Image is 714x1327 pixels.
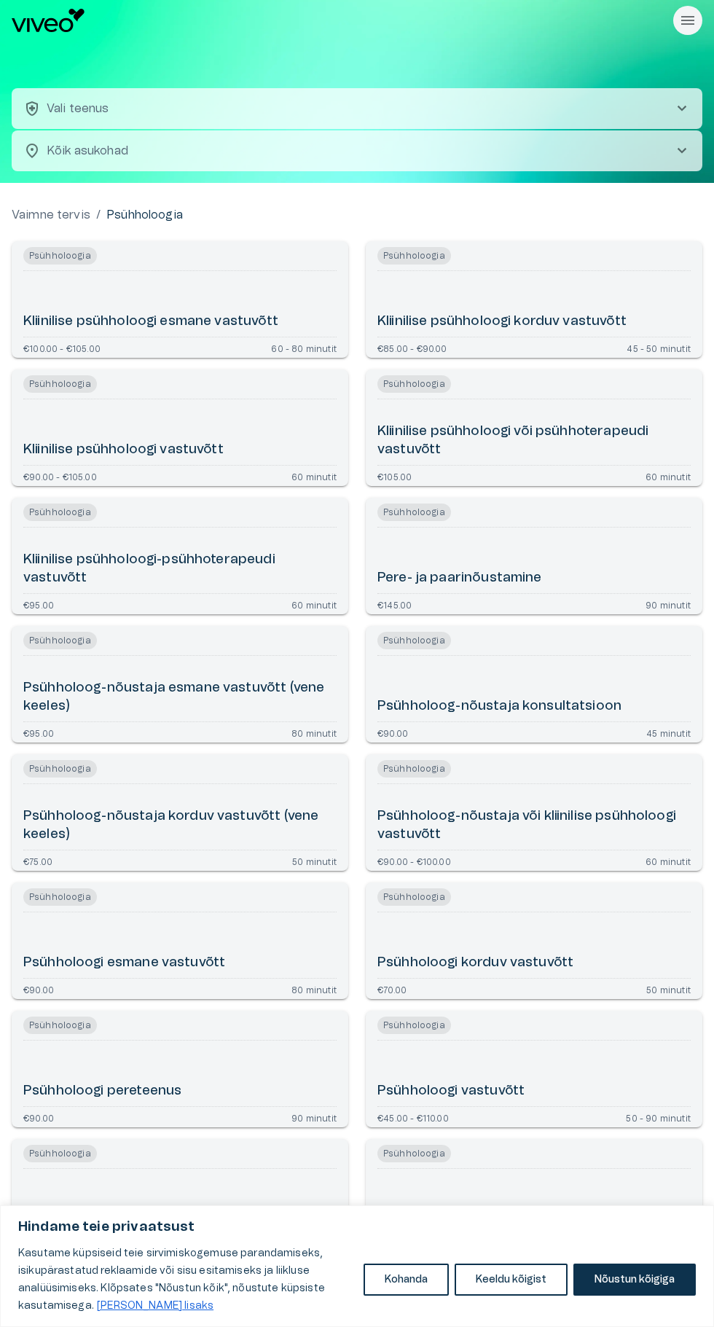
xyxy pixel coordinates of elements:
a: Open service booking details [366,882,702,999]
img: Viveo logo [12,9,85,32]
p: 50 minutit [646,985,691,993]
a: Navigate to homepage [12,9,667,32]
span: Psühholoogia [23,375,97,393]
h6: Psühholoogi vastuvõtt [377,1082,525,1100]
p: €90.00 [23,1113,54,1122]
button: health_and_safetyVali teenuschevron_right [12,88,702,129]
h6: Kliinilise psühholoogi-psühhoterapeudi vastuvõtt [23,551,337,587]
h6: Kliinilise psühholoogi esmane vastuvõtt [23,313,278,331]
p: 50 minutit [292,856,337,865]
span: chevron_right [673,142,691,160]
p: Vali teenus [47,100,109,117]
h6: Psühholoog-nõustaja või kliinilise psühholoogi vastuvõtt [377,807,691,844]
p: €90.00 - €105.00 [23,471,97,480]
span: Psühholoogia [23,632,97,649]
p: €95.00 [23,600,54,608]
a: Open service booking details [366,369,702,486]
p: 60 minutit [646,471,691,480]
span: Psühholoogia [377,1017,451,1034]
span: Psühholoogia [377,504,451,521]
button: Nõustun kõigiga [573,1264,696,1296]
p: 60 minutit [646,856,691,865]
span: Psühholoogia [377,247,451,265]
p: 60 minutit [291,471,337,480]
p: 60 minutit [291,600,337,608]
p: €85.00 - €90.00 [377,343,447,352]
p: 50 - 90 minutit [626,1113,691,1122]
a: Open service booking details [366,498,702,614]
h6: Psühholoogi pereteenus [23,1082,181,1100]
h6: Kliinilise psühholoogi või psühhoterapeudi vastuvõtt [377,423,691,459]
p: €75.00 [23,856,52,865]
a: Open service booking details [12,498,348,614]
p: 60 - 80 minutit [271,343,337,352]
span: Psühholoogia [23,1017,97,1034]
a: Vaimne tervis [12,206,90,224]
p: €100.00 - €105.00 [23,343,101,352]
p: 80 minutit [291,985,337,993]
p: €90.00 - €100.00 [377,856,451,865]
p: Kõik asukohad [47,142,650,160]
p: 45 minutit [646,728,691,737]
button: Kohanda [364,1264,449,1296]
a: Open service booking details [12,754,348,871]
h6: Psühholoogi esmane vastuvõtt [23,954,225,972]
p: 90 minutit [646,600,691,608]
a: Open service booking details [12,626,348,743]
button: Rippmenüü nähtavus [673,6,702,35]
p: Hindame teie privaatsust [18,1218,696,1236]
span: Psühholoogia [23,247,97,265]
p: Kasutame küpsiseid teie sirvimiskogemuse parandamiseks, isikupärastatud reklaamide või sisu esita... [18,1245,353,1315]
p: €45.00 - €110.00 [377,1113,449,1122]
h6: Psühholoog-nõustaja korduv vastuvõtt (vene keeles) [23,807,337,844]
a: Open service booking details [366,626,702,743]
span: Psühholoogia [23,888,97,906]
h6: Pere- ja paarinõustamine [377,569,542,587]
h6: Psühholoogi korduv vastuvõtt [377,954,573,972]
p: 45 - 50 minutit [627,343,691,352]
span: Psühholoogia [377,375,451,393]
p: 80 minutit [291,728,337,737]
h6: Kliinilise psühholoogi korduv vastuvõtt [377,313,627,331]
a: Open service booking details [366,754,702,871]
h6: Psühholoog-nõustaja esmane vastuvõtt (vene keeles) [23,679,337,716]
a: Open service booking details [12,1011,348,1127]
a: Open service booking details [366,1139,702,1256]
span: Psühholoogia [23,760,97,778]
a: Open service booking details [12,369,348,486]
p: €145.00 [377,600,412,608]
p: €90.00 [23,985,54,993]
span: Psühholoogia [377,888,451,906]
h6: Psühholoog-nõustaja konsultatsioon [377,697,621,716]
a: Open service booking details [12,882,348,999]
p: 90 minutit [291,1113,337,1122]
span: health_and_safety [23,100,41,117]
p: €70.00 [377,985,407,993]
h6: Kliinilise psühholoogi vastuvõtt [23,441,224,459]
span: Psühholoogia [377,1145,451,1162]
p: Psühholoogia [106,206,183,224]
span: Psühholoogia [377,632,451,649]
p: €105.00 [377,471,412,480]
button: Keeldu kõigist [455,1264,568,1296]
span: Psühholoogia [23,504,97,521]
span: location_on [23,142,41,160]
p: / [96,206,101,224]
p: €95.00 [23,728,54,737]
p: €90.00 [377,728,408,737]
span: Help [74,12,96,23]
span: chevron_right [673,100,691,117]
span: Psühholoogia [23,1145,97,1162]
a: Loe lisaks [96,1300,214,1312]
span: Psühholoogia [377,760,451,778]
